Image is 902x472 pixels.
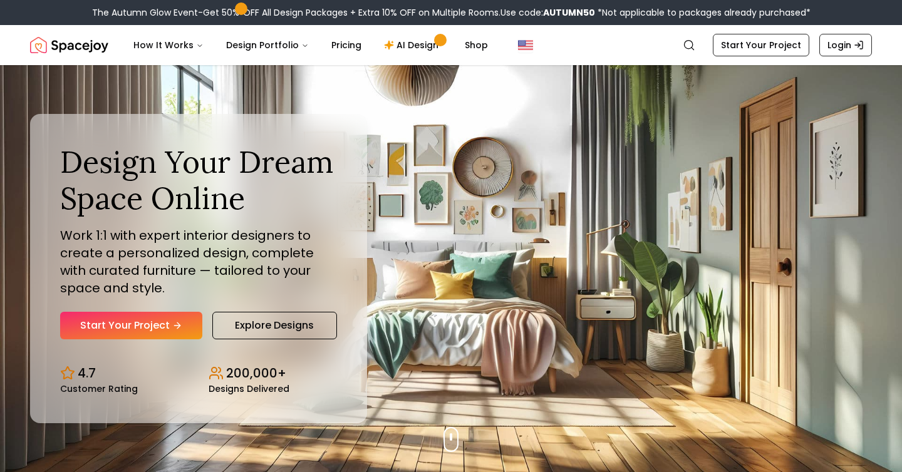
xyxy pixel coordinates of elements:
div: Design stats [60,354,337,393]
a: Start Your Project [713,34,809,56]
p: Work 1:1 with expert interior designers to create a personalized design, complete with curated fu... [60,227,337,297]
nav: Global [30,25,872,65]
a: Shop [455,33,498,58]
div: The Autumn Glow Event-Get 50% OFF All Design Packages + Extra 10% OFF on Multiple Rooms. [92,6,811,19]
p: 4.7 [78,364,96,382]
button: How It Works [123,33,214,58]
img: United States [518,38,533,53]
small: Customer Rating [60,384,138,393]
a: Start Your Project [60,312,202,339]
span: *Not applicable to packages already purchased* [595,6,811,19]
a: Login [819,34,872,56]
a: Spacejoy [30,33,108,58]
a: Explore Designs [212,312,337,339]
nav: Main [123,33,498,58]
button: Design Portfolio [216,33,319,58]
a: Pricing [321,33,371,58]
img: Spacejoy Logo [30,33,108,58]
b: AUTUMN50 [543,6,595,19]
span: Use code: [500,6,595,19]
a: AI Design [374,33,452,58]
small: Designs Delivered [209,384,289,393]
p: 200,000+ [226,364,286,382]
h1: Design Your Dream Space Online [60,144,337,216]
